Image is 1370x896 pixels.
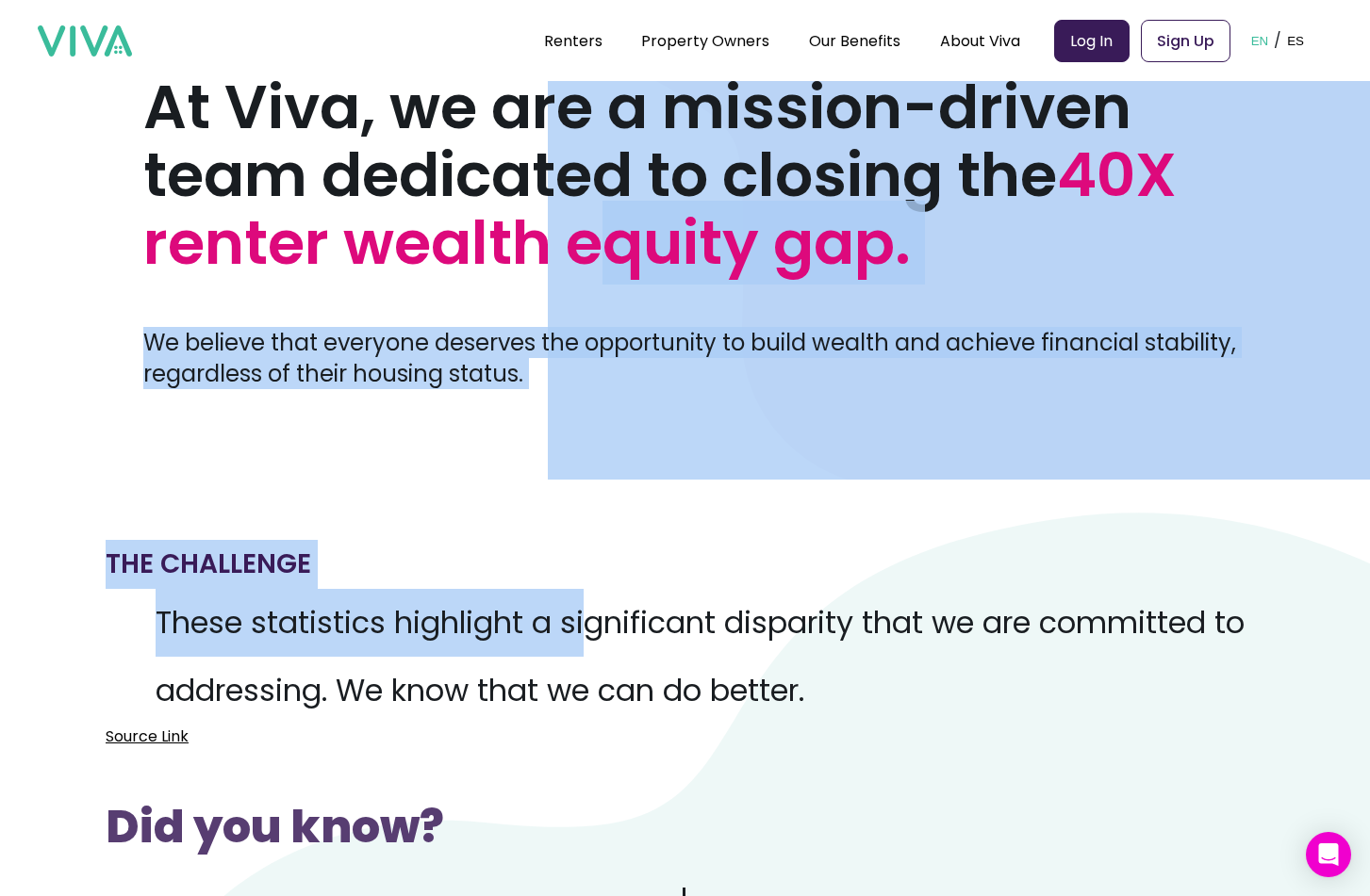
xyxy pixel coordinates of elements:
a: Source Link [106,725,189,748]
button: ES [1281,11,1310,70]
div: Our Benefits [809,17,900,64]
a: Sign Up [1141,20,1230,62]
a: Property Owners [641,30,769,52]
p: / [1274,26,1281,55]
span: 40X renter wealth equity gap. [143,133,1177,285]
p: We believe that everyone deserves the opportunity to build wealth and achieve financial stability... [143,327,1257,389]
a: Renters [544,30,602,52]
h1: At Viva, we are a mission-driven team dedicated to closing the [143,73,1257,277]
div: About Viva [940,17,1020,64]
img: viva [38,25,132,57]
p: These statistics highlight a significant disparity that we are committed to addressing. We know t... [106,589,1264,725]
a: Log In [1054,20,1130,62]
div: Open Intercom Messenger [1306,832,1351,877]
h2: The Challenge [106,540,311,589]
h3: Did you know? [106,782,444,872]
button: EN [1246,11,1275,70]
